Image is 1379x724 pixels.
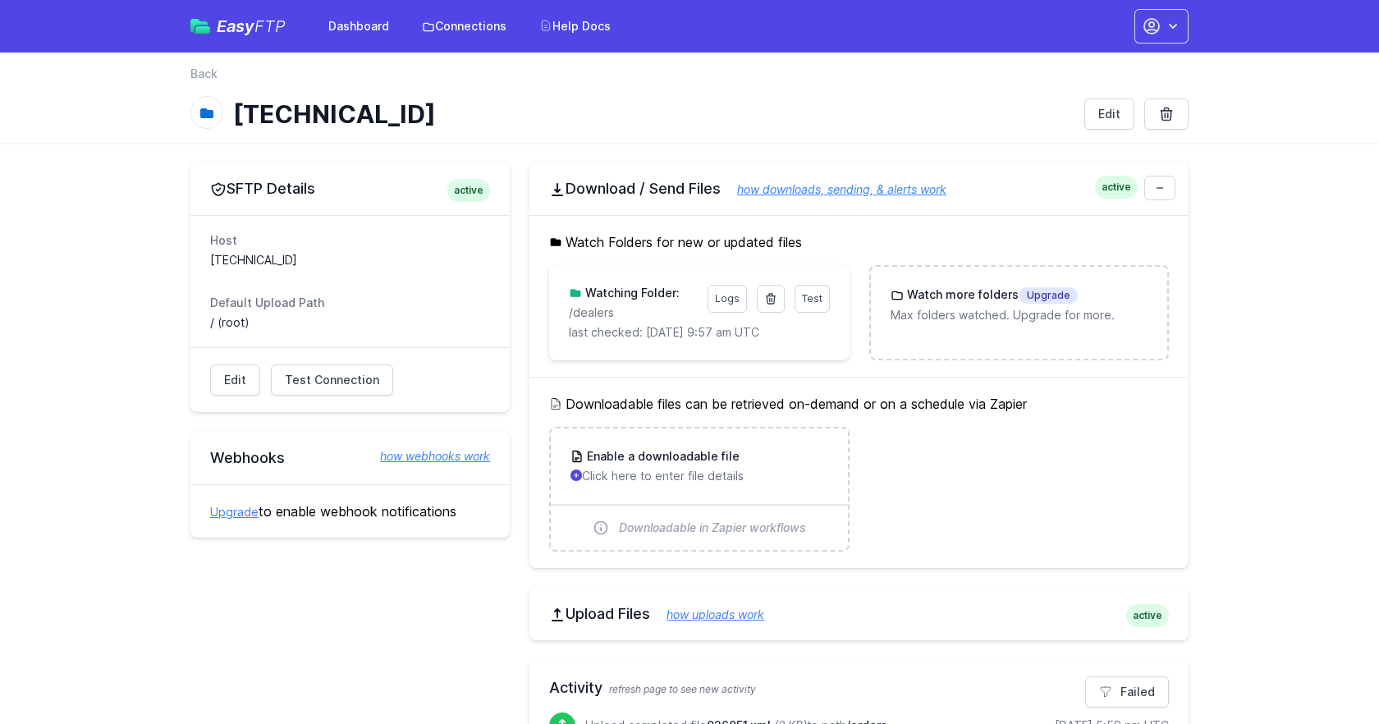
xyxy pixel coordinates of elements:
[210,448,490,468] h2: Webhooks
[570,468,827,484] p: Click here to enter file details
[619,520,806,536] span: Downloadable in Zapier workflows
[190,18,286,34] a: EasyFTP
[1095,176,1138,199] span: active
[721,182,946,196] a: how downloads, sending, & alerts work
[285,372,379,388] span: Test Connection
[210,295,490,311] dt: Default Upload Path
[871,267,1167,343] a: Watch more foldersUpgrade Max folders watched. Upgrade for more.
[210,179,490,199] h2: SFTP Details
[549,179,1169,199] h2: Download / Send Files
[891,307,1148,323] p: Max folders watched. Upgrade for more.
[217,18,286,34] span: Easy
[549,394,1169,414] h5: Downloadable files can be retrieved on-demand or on a schedule via Zapier
[210,232,490,249] dt: Host
[318,11,399,41] a: Dashboard
[802,292,822,305] span: Test
[1019,287,1078,304] span: Upgrade
[1084,99,1134,130] a: Edit
[254,16,286,36] span: FTP
[210,364,260,396] a: Edit
[569,324,829,341] p: last checked: [DATE] 9:57 am UTC
[708,285,747,313] a: Logs
[210,505,259,519] a: Upgrade
[1126,604,1169,627] span: active
[549,604,1169,624] h2: Upload Files
[210,314,490,331] dd: / (root)
[551,428,847,550] a: Enable a downloadable file Click here to enter file details Downloadable in Zapier workflows
[650,607,764,621] a: how uploads work
[795,285,830,313] a: Test
[582,285,680,301] h3: Watching Folder:
[904,286,1078,304] h3: Watch more folders
[190,19,210,34] img: easyftp_logo.png
[210,252,490,268] dd: [TECHNICAL_ID]
[190,66,1189,92] nav: Breadcrumb
[549,232,1169,252] h5: Watch Folders for new or updated files
[190,484,510,538] div: to enable webhook notifications
[447,179,490,202] span: active
[584,448,740,465] h3: Enable a downloadable file
[364,448,490,465] a: how webhooks work
[190,66,218,82] a: Back
[609,683,756,695] span: refresh page to see new activity
[569,305,697,321] p: /dealers
[1085,676,1169,708] a: Failed
[233,99,1071,129] h1: [TECHNICAL_ID]
[271,364,393,396] a: Test Connection
[549,676,1169,699] h2: Activity
[412,11,516,41] a: Connections
[529,11,621,41] a: Help Docs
